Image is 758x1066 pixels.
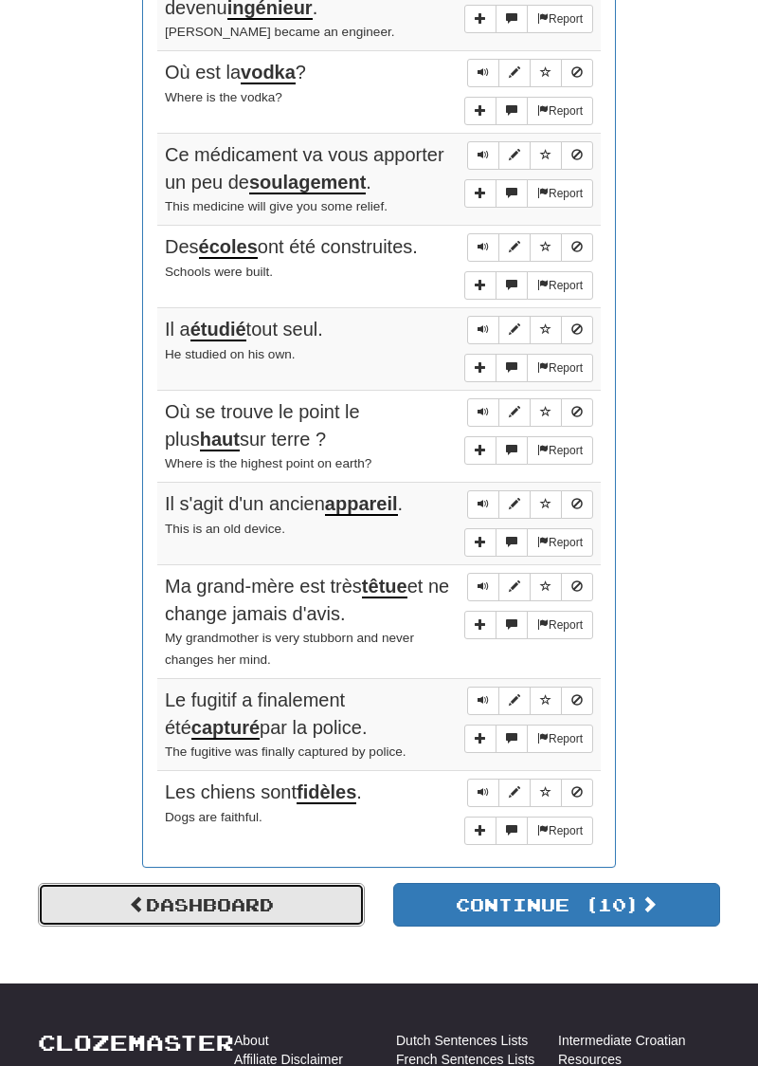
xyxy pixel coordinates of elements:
button: Add sentence to collection [464,271,496,300]
button: Play sentence audio [467,490,499,519]
button: Add sentence to collection [464,354,496,382]
div: More sentence controls [464,179,593,208]
button: Report [527,179,593,208]
button: Toggle ignore [561,779,593,807]
u: capturé [191,717,260,740]
button: Toggle ignore [561,59,593,87]
div: More sentence controls [464,5,593,33]
button: Edit sentence [498,490,531,519]
button: Add sentence to collection [464,611,496,639]
button: Toggle favorite [530,233,562,262]
div: Sentence controls [467,779,593,807]
button: Add sentence to collection [464,817,496,845]
button: Edit sentence [498,233,531,262]
button: Edit sentence [498,141,531,170]
span: Où se trouve le point le plus sur terre ? [165,401,360,451]
small: The fugitive was finally captured by police. [165,744,406,759]
small: This medicine will give you some relief. [165,199,388,213]
button: Report [527,436,593,465]
div: More sentence controls [464,528,593,557]
a: Clozemaster [38,1031,234,1055]
button: Add sentence to collection [464,179,496,208]
a: Dashboard [38,883,365,927]
div: Sentence controls [467,233,593,262]
button: Edit sentence [498,687,531,715]
button: Edit sentence [498,398,531,427]
button: Toggle ignore [561,490,593,519]
button: Play sentence audio [467,687,499,715]
button: Edit sentence [498,779,531,807]
button: Toggle favorite [530,490,562,519]
small: Dogs are faithful. [165,810,262,824]
div: Sentence controls [467,59,593,87]
div: More sentence controls [464,817,593,845]
u: vodka [241,62,296,84]
span: Il s'agit d'un ancien . [165,493,403,516]
div: More sentence controls [464,354,593,382]
span: Ma grand-mère est très et ne change jamais d'avis. [165,576,449,624]
button: Toggle favorite [530,573,562,601]
span: Ce médicament va vous apporter un peu de . [165,144,444,194]
small: Schools were built. [165,265,273,279]
small: This is an old device. [165,522,285,536]
button: Play sentence audio [467,233,499,262]
button: Toggle ignore [561,141,593,170]
button: Toggle ignore [561,233,593,262]
button: Play sentence audio [467,779,499,807]
small: My grandmother is very stubborn and never changes her mind. [165,631,414,667]
button: Add sentence to collection [464,528,496,557]
button: Toggle ignore [561,398,593,427]
span: Les chiens sont . [165,781,362,804]
button: Edit sentence [498,573,531,601]
button: Play sentence audio [467,316,499,344]
div: Sentence controls [467,398,593,427]
button: Report [527,528,593,557]
button: Edit sentence [498,316,531,344]
button: Toggle favorite [530,316,562,344]
div: More sentence controls [464,436,593,465]
a: Dutch Sentences Lists [396,1031,528,1050]
a: About [234,1031,269,1050]
div: More sentence controls [464,97,593,125]
div: Sentence controls [467,490,593,519]
button: Toggle favorite [530,398,562,427]
u: écoles [199,236,258,259]
div: Sentence controls [467,573,593,601]
span: Le fugitif a finalement été par la police. [165,689,367,740]
small: Where is the highest point on earth? [165,456,371,470]
span: Des ont été construites. [165,236,418,259]
u: têtue [362,576,407,598]
button: Toggle favorite [530,141,562,170]
div: More sentence controls [464,611,593,639]
button: Add sentence to collection [464,97,496,125]
u: haut [200,429,240,451]
small: Where is the vodka? [165,90,282,104]
button: Toggle ignore [561,687,593,715]
button: Toggle favorite [530,779,562,807]
span: Où est la ? [165,62,306,84]
button: Play sentence audio [467,141,499,170]
button: Add sentence to collection [464,436,496,465]
div: Sentence controls [467,141,593,170]
button: Report [527,5,593,33]
button: Add sentence to collection [464,5,496,33]
button: Play sentence audio [467,573,499,601]
button: Report [527,725,593,753]
button: Report [527,271,593,300]
div: More sentence controls [464,725,593,753]
u: soulagement [249,172,366,194]
button: Toggle ignore [561,573,593,601]
button: Report [527,97,593,125]
div: Sentence controls [467,687,593,715]
button: Edit sentence [498,59,531,87]
small: [PERSON_NAME] became an engineer. [165,25,395,39]
button: Add sentence to collection [464,725,496,753]
button: Toggle favorite [530,59,562,87]
u: fidèles [297,781,356,804]
button: Report [527,817,593,845]
u: appareil [325,493,398,516]
button: Report [527,611,593,639]
button: Continue (10) [393,883,720,927]
span: Il a tout seul. [165,319,323,341]
button: Toggle ignore [561,316,593,344]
